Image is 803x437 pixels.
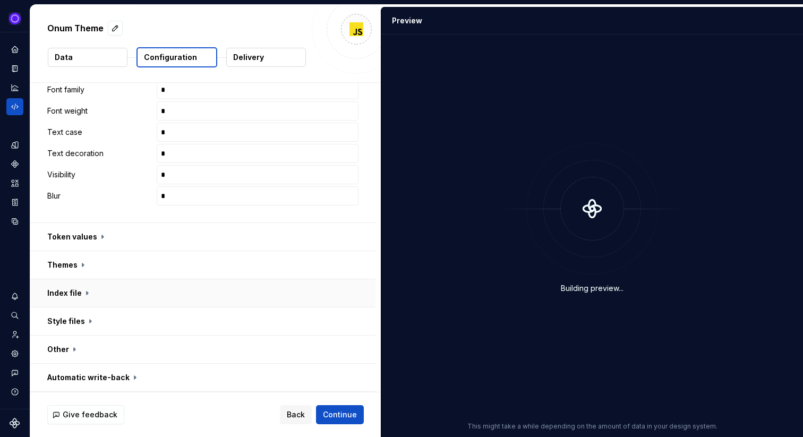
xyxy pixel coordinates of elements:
button: Give feedback [47,405,124,424]
button: Contact support [6,364,23,381]
p: Delivery [233,52,264,63]
a: Analytics [6,79,23,96]
button: Search ⌘K [6,307,23,324]
div: Preview [392,15,422,26]
button: Notifications [6,288,23,305]
button: Configuration [136,47,217,67]
button: Back [280,405,312,424]
button: Data [48,48,127,67]
p: Blur [47,191,152,201]
a: Home [6,41,23,58]
span: Back [287,409,305,420]
img: 868fd657-9a6c-419b-b302-5d6615f36a2c.png [8,12,21,25]
button: Delivery [226,48,306,67]
a: Documentation [6,60,23,77]
div: Building preview... [561,283,623,294]
a: Components [6,156,23,173]
a: Storybook stories [6,194,23,211]
p: Text decoration [47,148,152,159]
svg: Supernova Logo [10,418,20,429]
a: Design tokens [6,136,23,153]
a: Data sources [6,213,23,230]
span: Give feedback [63,409,117,420]
p: Font weight [47,106,152,116]
a: Invite team [6,326,23,343]
p: Configuration [144,52,197,63]
span: Continue [323,409,357,420]
p: Onum Theme [47,22,104,35]
button: Continue [316,405,364,424]
a: Assets [6,175,23,192]
p: Text case [47,127,152,138]
p: Font family [47,84,152,95]
p: This might take a while depending on the amount of data in your design system. [467,422,717,431]
a: Code automation [6,98,23,115]
a: Settings [6,345,23,362]
p: Data [55,52,73,63]
p: Visibility [47,169,152,180]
